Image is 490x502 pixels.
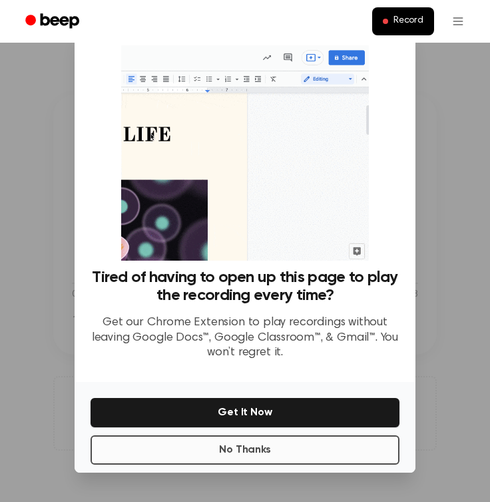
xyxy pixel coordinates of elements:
[91,315,399,361] p: Get our Chrome Extension to play recordings without leaving Google Docs™, Google Classroom™, & Gm...
[91,435,399,465] button: No Thanks
[121,45,368,261] img: Beep extension in action
[372,7,434,35] button: Record
[16,9,91,35] a: Beep
[442,5,474,37] button: Open menu
[91,269,399,305] h3: Tired of having to open up this page to play the recording every time?
[91,398,399,427] button: Get It Now
[393,15,423,27] span: Record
